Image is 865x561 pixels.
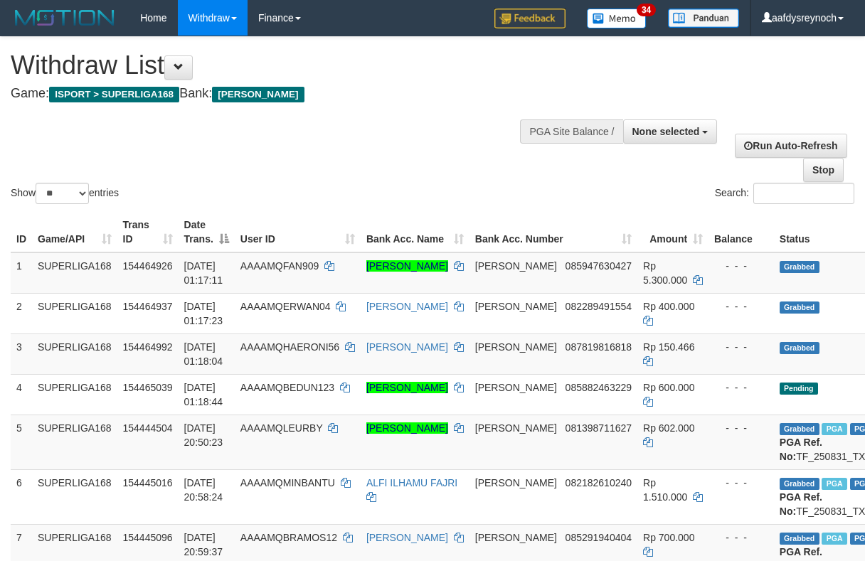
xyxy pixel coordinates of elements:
[494,9,566,28] img: Feedback.jpg
[668,9,739,28] img: panduan.png
[566,341,632,353] span: Copy 087819816818 to clipboard
[11,469,32,524] td: 6
[240,477,335,488] span: AAAAMQMINBANTU
[475,477,557,488] span: [PERSON_NAME]
[36,183,89,204] select: Showentries
[235,212,361,252] th: User ID: activate to sort column ascending
[780,437,822,462] b: PGA Ref. No:
[637,4,656,16] span: 34
[123,477,173,488] span: 154445016
[32,212,117,252] th: Game/API: activate to sort column ascending
[123,301,173,312] span: 154464937
[822,533,847,545] span: Marked by aafheankoy
[566,260,632,272] span: Copy 085947630427 to clipboard
[123,341,173,353] span: 154464992
[123,260,173,272] span: 154464926
[623,119,718,144] button: None selected
[11,374,32,415] td: 4
[11,183,119,204] label: Show entries
[643,260,687,286] span: Rp 5.300.000
[123,382,173,393] span: 154465039
[184,477,223,503] span: [DATE] 20:58:24
[714,476,768,490] div: - - -
[11,87,563,101] h4: Game: Bank:
[475,422,557,434] span: [PERSON_NAME]
[475,260,557,272] span: [PERSON_NAME]
[780,261,819,273] span: Grabbed
[714,299,768,314] div: - - -
[11,252,32,294] td: 1
[366,260,448,272] a: [PERSON_NAME]
[240,341,339,353] span: AAAAMQHAERONI56
[780,491,822,517] b: PGA Ref. No:
[566,422,632,434] span: Copy 081398711627 to clipboard
[240,382,334,393] span: AAAAMQBEDUN123
[780,423,819,435] span: Grabbed
[780,383,818,395] span: Pending
[566,301,632,312] span: Copy 082289491554 to clipboard
[32,252,117,294] td: SUPERLIGA168
[780,533,819,545] span: Grabbed
[366,341,448,353] a: [PERSON_NAME]
[566,532,632,543] span: Copy 085291940404 to clipboard
[184,341,223,367] span: [DATE] 01:18:04
[632,126,700,137] span: None selected
[11,333,32,374] td: 3
[475,382,557,393] span: [PERSON_NAME]
[715,183,854,204] label: Search:
[11,7,119,28] img: MOTION_logo.png
[475,341,557,353] span: [PERSON_NAME]
[366,382,448,393] a: [PERSON_NAME]
[643,341,694,353] span: Rp 150.466
[32,415,117,469] td: SUPERLIGA168
[643,301,694,312] span: Rp 400.000
[714,530,768,545] div: - - -
[184,260,223,286] span: [DATE] 01:17:11
[566,382,632,393] span: Copy 085882463229 to clipboard
[643,382,694,393] span: Rp 600.000
[753,183,854,204] input: Search:
[366,477,457,488] a: ALFI ILHAMU FAJRI
[780,478,819,490] span: Grabbed
[11,293,32,333] td: 2
[123,422,173,434] span: 154444504
[709,212,774,252] th: Balance
[184,422,223,448] span: [DATE] 20:50:23
[714,421,768,435] div: - - -
[11,51,563,80] h1: Withdraw List
[714,340,768,354] div: - - -
[366,422,448,434] a: [PERSON_NAME]
[240,532,337,543] span: AAAAMQBRAMOS12
[361,212,469,252] th: Bank Acc. Name: activate to sort column ascending
[780,342,819,354] span: Grabbed
[11,415,32,469] td: 5
[780,301,819,314] span: Grabbed
[714,380,768,395] div: - - -
[179,212,235,252] th: Date Trans.: activate to sort column descending
[49,87,179,102] span: ISPORT > SUPERLIGA168
[32,333,117,374] td: SUPERLIGA168
[735,134,847,158] a: Run Auto-Refresh
[637,212,709,252] th: Amount: activate to sort column ascending
[587,9,647,28] img: Button%20Memo.svg
[32,374,117,415] td: SUPERLIGA168
[123,532,173,543] span: 154445096
[566,477,632,488] span: Copy 082182610240 to clipboard
[475,532,557,543] span: [PERSON_NAME]
[184,301,223,326] span: [DATE] 01:17:23
[643,532,694,543] span: Rp 700.000
[240,301,331,312] span: AAAAMQERWAN04
[11,212,32,252] th: ID
[32,469,117,524] td: SUPERLIGA168
[117,212,179,252] th: Trans ID: activate to sort column ascending
[240,422,323,434] span: AAAAMQLEURBY
[32,293,117,333] td: SUPERLIGA168
[469,212,637,252] th: Bank Acc. Number: activate to sort column ascending
[822,423,847,435] span: Marked by aafounsreynich
[520,119,622,144] div: PGA Site Balance /
[212,87,304,102] span: [PERSON_NAME]
[803,158,844,182] a: Stop
[184,532,223,557] span: [DATE] 20:59:37
[643,477,687,503] span: Rp 1.510.000
[366,532,448,543] a: [PERSON_NAME]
